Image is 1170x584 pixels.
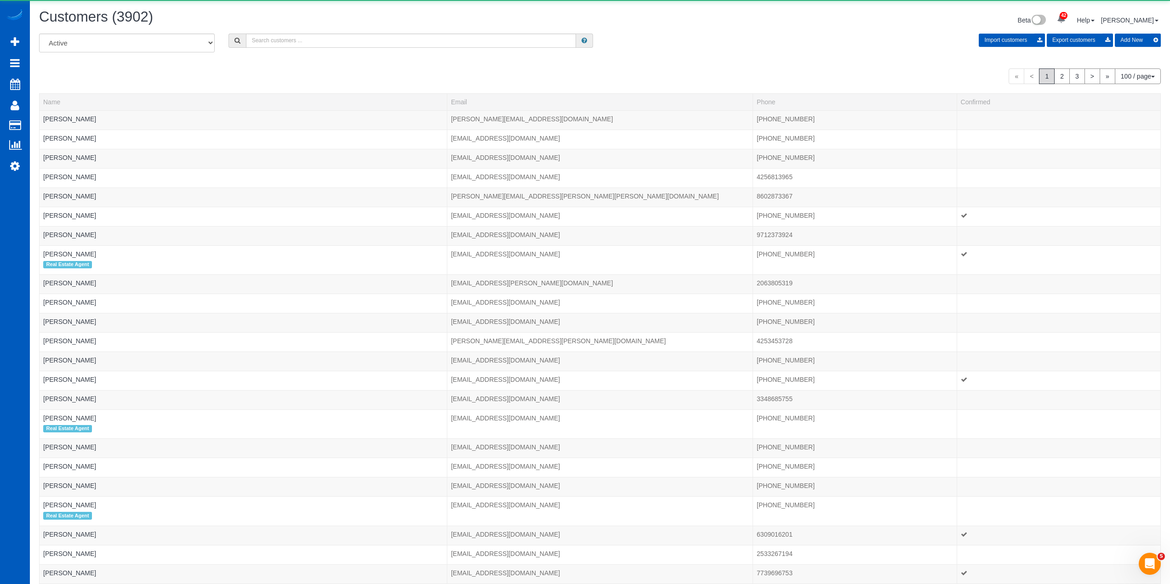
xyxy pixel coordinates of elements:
[753,439,957,458] td: Phone
[447,207,753,226] td: Email
[447,245,753,274] td: Email
[753,168,957,187] td: Phone
[1077,17,1095,24] a: Help
[957,526,1160,545] td: Confirmed
[447,187,753,207] td: Email
[1115,34,1161,47] button: Add New
[40,93,447,110] th: Name
[957,313,1160,332] td: Confirmed
[43,512,92,519] span: Real Estate Agent
[1069,68,1085,84] a: 3
[1100,68,1115,84] a: »
[43,357,96,364] a: [PERSON_NAME]
[43,279,96,287] a: [PERSON_NAME]
[43,510,443,522] div: Tags
[43,531,96,538] a: [PERSON_NAME]
[43,162,443,164] div: Tags
[753,545,957,564] td: Phone
[40,274,447,294] td: Name
[43,326,443,329] div: Tags
[957,294,1160,313] td: Confirmed
[43,482,96,489] a: [PERSON_NAME]
[40,168,447,187] td: Name
[40,545,447,564] td: Name
[447,371,753,390] td: Email
[1039,68,1055,84] span: 1
[43,471,443,473] div: Tags
[39,9,153,25] span: Customers (3902)
[447,332,753,352] td: Email
[957,477,1160,497] td: Confirmed
[753,458,957,477] td: Phone
[957,439,1160,458] td: Confirmed
[753,390,957,409] td: Phone
[43,365,443,367] div: Tags
[1101,17,1159,24] a: [PERSON_NAME]
[40,458,447,477] td: Name
[447,110,753,130] td: Email
[753,477,957,497] td: Phone
[957,93,1160,110] th: Confirmed
[753,371,957,390] td: Phone
[6,9,24,22] img: Automaid Logo
[40,439,447,458] td: Name
[43,578,443,580] div: Tags
[957,458,1160,477] td: Confirmed
[753,332,957,352] td: Phone
[1084,68,1100,84] a: >
[1115,68,1161,84] button: 100 / page
[753,245,957,274] td: Phone
[957,168,1160,187] td: Confirmed
[43,539,443,541] div: Tags
[753,526,957,545] td: Phone
[753,93,957,110] th: Phone
[753,110,957,130] td: Phone
[43,443,96,451] a: [PERSON_NAME]
[753,130,957,149] td: Phone
[43,501,96,509] a: [PERSON_NAME]
[40,187,447,207] td: Name
[40,149,447,168] td: Name
[753,497,957,526] td: Phone
[957,149,1160,168] td: Confirmed
[1018,17,1046,24] a: Beta
[753,226,957,245] td: Phone
[246,34,576,48] input: Search customers ...
[957,545,1160,564] td: Confirmed
[43,135,96,142] a: [PERSON_NAME]
[447,545,753,564] td: Email
[40,313,447,332] td: Name
[43,288,443,290] div: Tags
[40,564,447,584] td: Name
[40,497,447,526] td: Name
[43,299,96,306] a: [PERSON_NAME]
[43,558,443,561] div: Tags
[957,390,1160,409] td: Confirmed
[753,564,957,584] td: Phone
[43,124,443,126] div: Tags
[43,318,96,325] a: [PERSON_NAME]
[40,294,447,313] td: Name
[753,294,957,313] td: Phone
[43,403,443,406] div: Tags
[43,395,96,403] a: [PERSON_NAME]
[957,274,1160,294] td: Confirmed
[43,231,96,238] a: [PERSON_NAME]
[40,245,447,274] td: Name
[43,550,96,557] a: [PERSON_NAME]
[43,423,443,435] div: Tags
[957,245,1160,274] td: Confirmed
[753,149,957,168] td: Phone
[40,526,447,545] td: Name
[957,226,1160,245] td: Confirmed
[447,409,753,438] td: Email
[1139,553,1161,575] iframe: Intercom live chat
[43,154,96,161] a: [PERSON_NAME]
[43,452,443,454] div: Tags
[447,526,753,545] td: Email
[43,307,443,309] div: Tags
[40,207,447,226] td: Name
[43,384,443,386] div: Tags
[43,250,96,258] a: [PERSON_NAME]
